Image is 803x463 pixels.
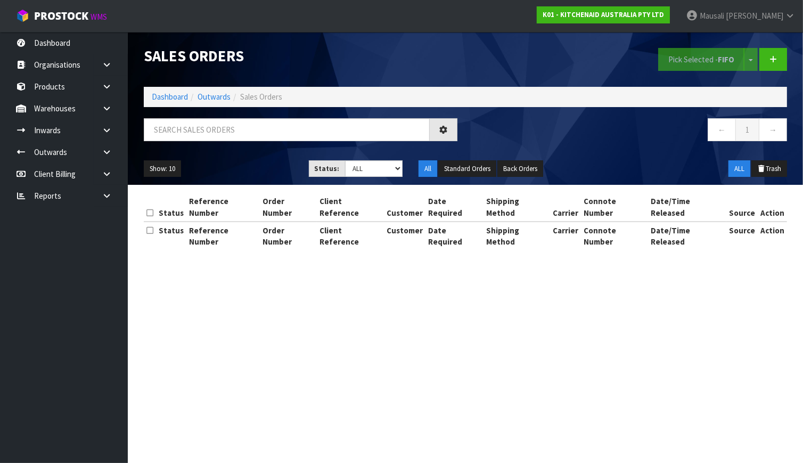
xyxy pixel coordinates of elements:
[384,222,425,250] th: Customer
[384,193,425,222] th: Customer
[144,48,457,65] h1: Sales Orders
[581,222,648,250] th: Connote Number
[156,193,186,222] th: Status
[144,118,430,141] input: Search sales orders
[751,160,787,177] button: Trash
[186,222,260,250] th: Reference Number
[156,222,186,250] th: Status
[260,222,317,250] th: Order Number
[758,222,787,250] th: Action
[425,222,484,250] th: Date Required
[648,193,726,222] th: Date/Time Released
[726,222,758,250] th: Source
[315,164,340,173] strong: Status:
[198,92,231,102] a: Outwards
[648,222,726,250] th: Date/Time Released
[550,193,581,222] th: Carrier
[759,118,787,141] a: →
[708,118,736,141] a: ←
[34,9,88,23] span: ProStock
[144,160,181,177] button: Show: 10
[543,10,664,19] strong: K01 - KITCHENAID AUSTRALIA PTY LTD
[758,193,787,222] th: Action
[419,160,437,177] button: All
[16,9,29,22] img: cube-alt.png
[240,92,282,102] span: Sales Orders
[317,193,384,222] th: Client Reference
[438,160,496,177] button: Standard Orders
[497,160,543,177] button: Back Orders
[726,11,783,21] span: [PERSON_NAME]
[484,222,551,250] th: Shipping Method
[473,118,787,144] nav: Page navigation
[186,193,260,222] th: Reference Number
[728,160,750,177] button: ALL
[581,193,648,222] th: Connote Number
[550,222,581,250] th: Carrier
[91,12,107,22] small: WMS
[735,118,759,141] a: 1
[726,193,758,222] th: Source
[152,92,188,102] a: Dashboard
[658,48,744,71] button: Pick Selected -FIFO
[484,193,551,222] th: Shipping Method
[260,193,317,222] th: Order Number
[537,6,670,23] a: K01 - KITCHENAID AUSTRALIA PTY LTD
[425,193,484,222] th: Date Required
[317,222,384,250] th: Client Reference
[700,11,724,21] span: Mausali
[718,54,734,64] strong: FIFO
